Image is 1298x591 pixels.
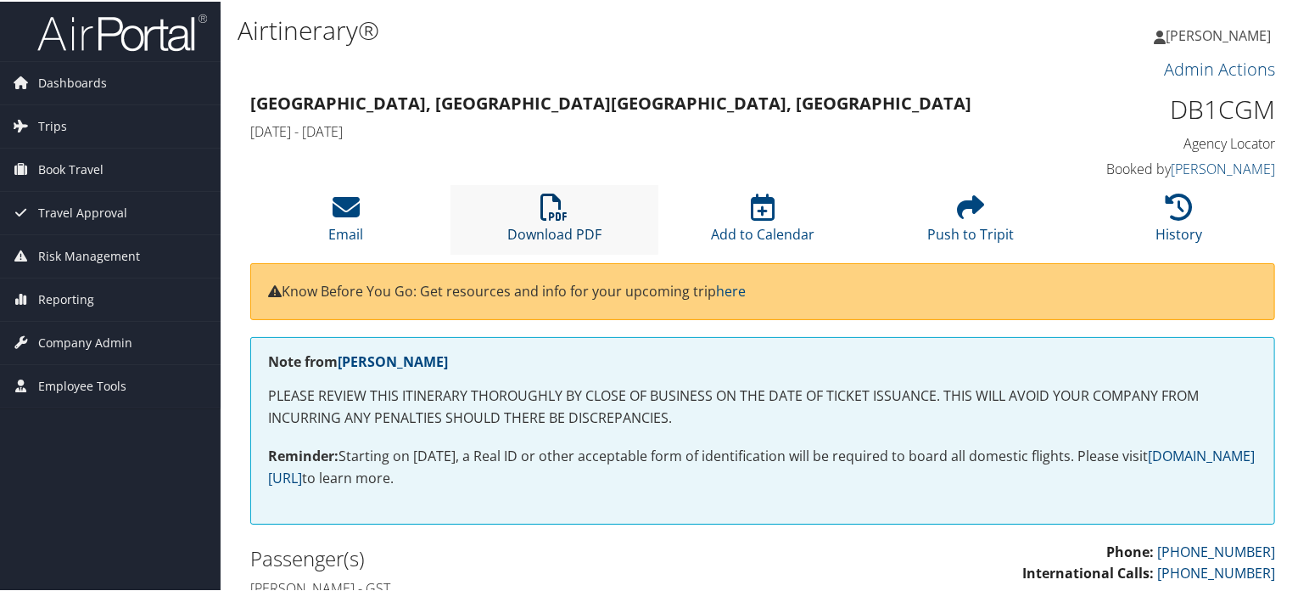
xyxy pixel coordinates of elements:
p: Starting on [DATE], a Real ID or other acceptable form of identification will be required to boar... [268,444,1257,487]
span: Dashboards [38,60,107,103]
h4: Agency Locator [1038,132,1276,151]
h1: Airtinerary® [238,11,937,47]
span: [PERSON_NAME] [1166,25,1271,43]
strong: Note from [268,351,448,369]
span: Travel Approval [38,190,127,233]
p: PLEASE REVIEW THIS ITINERARY THOROUGHLY BY CLOSE OF BUSINESS ON THE DATE OF TICKET ISSUANCE. THIS... [268,384,1257,427]
a: Add to Calendar [711,201,814,242]
a: [PHONE_NUMBER] [1157,541,1275,560]
span: Employee Tools [38,363,126,406]
a: Admin Actions [1164,56,1275,79]
a: [PERSON_NAME] [1154,8,1288,59]
span: Book Travel [38,147,104,189]
a: Email [328,201,363,242]
span: Trips [38,104,67,146]
strong: International Calls: [1022,562,1154,581]
span: Risk Management [38,234,140,276]
h1: DB1CGM [1038,90,1276,126]
h4: [DATE] - [DATE] [250,121,1013,139]
span: Reporting [38,277,94,319]
h2: Passenger(s) [250,543,750,571]
h4: Booked by [1038,158,1276,177]
a: [PERSON_NAME] [338,351,448,369]
a: Push to Tripit [928,201,1015,242]
span: Company Admin [38,320,132,363]
a: [PHONE_NUMBER] [1157,562,1275,581]
strong: Reminder: [268,445,338,464]
a: [PERSON_NAME] [1171,158,1275,177]
img: airportal-logo.png [37,11,207,51]
a: History [1156,201,1203,242]
strong: [GEOGRAPHIC_DATA], [GEOGRAPHIC_DATA] [GEOGRAPHIC_DATA], [GEOGRAPHIC_DATA] [250,90,971,113]
strong: Phone: [1106,541,1154,560]
a: [DOMAIN_NAME][URL] [268,445,1255,486]
p: Know Before You Go: Get resources and info for your upcoming trip [268,279,1257,301]
a: here [716,280,746,299]
a: Download PDF [507,201,601,242]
